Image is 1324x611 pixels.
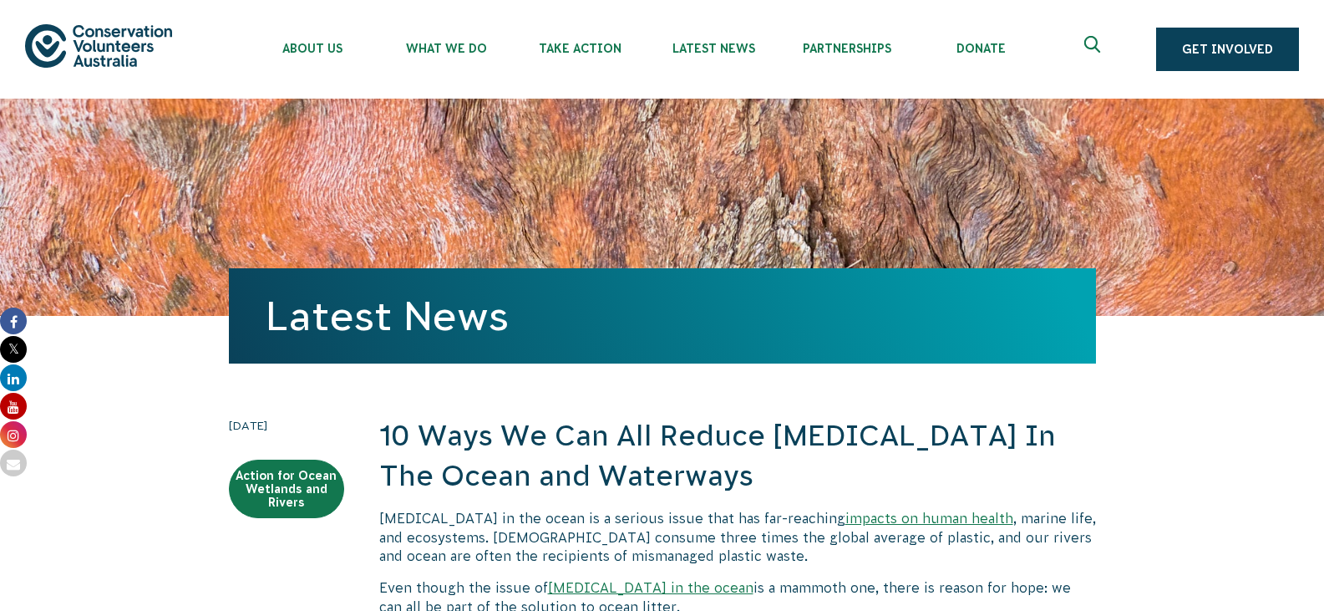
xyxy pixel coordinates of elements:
[845,511,1013,526] a: impacts on human health
[1084,36,1105,63] span: Expand search box
[379,416,1096,496] h2: 10 Ways We Can All Reduce [MEDICAL_DATA] In The Ocean and Waterways
[1074,29,1114,69] button: Expand search box Close search box
[246,42,379,55] span: About Us
[1156,28,1299,71] a: Get Involved
[379,509,1096,565] p: [MEDICAL_DATA] in the ocean is a serious issue that has far-reaching , marine life, and ecosystem...
[229,416,344,435] time: [DATE]
[914,42,1048,55] span: Donate
[25,24,172,67] img: logo.svg
[229,460,344,518] a: Action for Ocean Wetlands and Rivers
[548,580,753,595] a: [MEDICAL_DATA] in the ocean
[513,42,647,55] span: Take Action
[379,42,513,55] span: What We Do
[780,42,914,55] span: Partnerships
[647,42,780,55] span: Latest News
[266,293,509,339] a: Latest News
